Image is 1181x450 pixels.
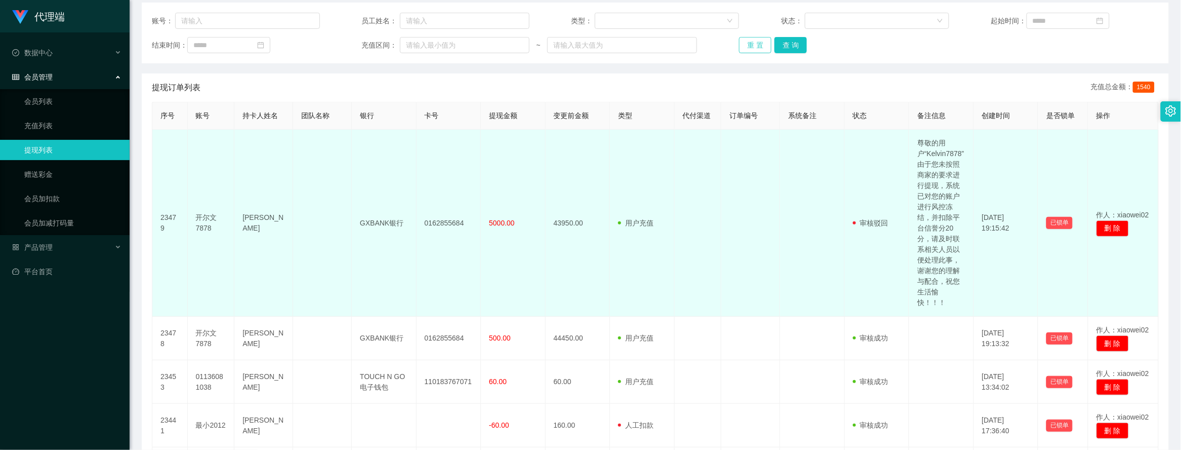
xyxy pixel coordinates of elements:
a: 会员列表 [24,91,121,111]
span: 1540 [1133,82,1155,93]
span: 账号 [196,111,210,120]
button: 删 除 [1096,220,1129,237]
span: 作人：xiaowei02 [1096,413,1149,421]
button: 删 除 [1096,379,1129,395]
td: [PERSON_NAME] [234,360,293,404]
td: [PERSON_NAME] [234,317,293,360]
span: 创建时间 [982,111,1010,120]
td: 60.00 [546,360,610,404]
span: 卡号 [425,111,439,120]
font: 审核驳回 [860,219,888,227]
td: [PERSON_NAME] [234,404,293,447]
span: 代付渠道 [683,111,711,120]
input: 请输入 [400,13,530,29]
span: 变更前金额 [554,111,589,120]
td: [DATE] 19:13:32 [974,317,1039,360]
span: 团队名称 [301,111,330,120]
td: 160.00 [546,404,610,447]
font: 审核成功 [860,334,888,342]
font: 用户充值 [625,334,654,342]
a: 图标： 仪表板平台首页 [12,261,121,282]
button: 已锁单 [1046,376,1073,388]
button: 重 置 [739,37,771,53]
span: 是否锁单 [1046,111,1075,120]
td: [PERSON_NAME] [234,130,293,317]
font: 会员管理 [24,73,53,81]
span: 订单编号 [729,111,758,120]
a: 会员加扣款 [24,189,121,209]
td: 43950.00 [546,130,610,317]
td: 23441 [152,404,188,447]
button: 删 除 [1096,423,1129,439]
span: 状态 [853,111,867,120]
span: 500.00 [489,334,511,342]
span: 状态： [781,16,804,26]
button: 删 除 [1096,335,1129,352]
td: [DATE] 13:34:02 [974,360,1039,404]
span: 作人：xiaowei02 [1096,211,1149,219]
span: 起始时间： [991,16,1027,26]
span: 备注信息 [917,111,946,120]
a: 充值列表 [24,116,121,136]
span: 账号： [152,16,175,26]
h1: 代理端 [34,1,65,33]
td: 110183767071 [417,360,481,404]
input: 请输入最大值为 [547,37,697,53]
font: 产品管理 [24,243,53,251]
button: 查 询 [775,37,807,53]
td: GXBANK银行 [352,130,417,317]
i: 图标： check-circle-o [12,49,19,56]
span: 系统备注 [788,111,817,120]
span: 类型： [572,16,595,26]
button: 已锁单 [1046,332,1073,345]
span: 作人：xiaowei02 [1096,326,1149,334]
td: 0162855684 [417,317,481,360]
span: ~ [530,40,547,51]
td: 最小2012 [188,404,235,447]
td: TOUCH N GO 电子钱包 [352,360,417,404]
span: 操作 [1096,111,1111,120]
font: 用户充值 [625,219,654,227]
span: 充值区间： [361,40,399,51]
td: [DATE] 17:36:40 [974,404,1039,447]
a: 会员加减打码量 [24,213,121,233]
i: 图标： AppStore-O [12,244,19,251]
td: 尊敬的用户“Kelvin7878”由于您未按照商家的要求进行提现，系统已对您的账户进行风控冻结，并扣除平台信誉分20分，请及时联系相关人员以便处理此事，谢谢您的理解与配合，祝您生活愉快！！！ [909,130,974,317]
span: 银行 [360,111,374,120]
font: 用户充值 [625,378,654,386]
td: GXBANK银行 [352,317,417,360]
a: 代理端 [12,12,65,20]
button: 已锁单 [1046,420,1073,432]
input: 请输入最小值为 [400,37,530,53]
font: 充值总金额： [1090,83,1133,91]
td: 23478 [152,317,188,360]
td: 44450.00 [546,317,610,360]
img: logo.9652507e.png [12,10,28,24]
span: 员工姓名： [361,16,399,26]
td: 23453 [152,360,188,404]
td: [DATE] 19:15:42 [974,130,1039,317]
button: 已锁单 [1046,217,1073,229]
td: 0162855684 [417,130,481,317]
a: 提现列表 [24,140,121,160]
span: 持卡人姓名 [242,111,278,120]
i: 图标： 日历 [1096,17,1104,24]
font: 人工扣款 [625,421,654,429]
span: 结束时间： [152,40,187,51]
font: 审核成功 [860,421,888,429]
i: 图标： 设置 [1165,105,1176,117]
td: 23479 [152,130,188,317]
i: 图标： 向下 [727,18,733,25]
span: -60.00 [489,421,509,429]
span: 序号 [160,111,175,120]
i: 图标： 向下 [937,18,943,25]
a: 赠送彩金 [24,164,121,184]
span: 提现订单列表 [152,82,200,94]
span: 作人：xiaowei02 [1096,369,1149,378]
td: 01136081038 [188,360,235,404]
font: 数据中心 [24,49,53,57]
span: 5000.00 [489,219,515,227]
td: 开尔文7878 [188,130,235,317]
span: 60.00 [489,378,507,386]
i: 图标： table [12,73,19,81]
